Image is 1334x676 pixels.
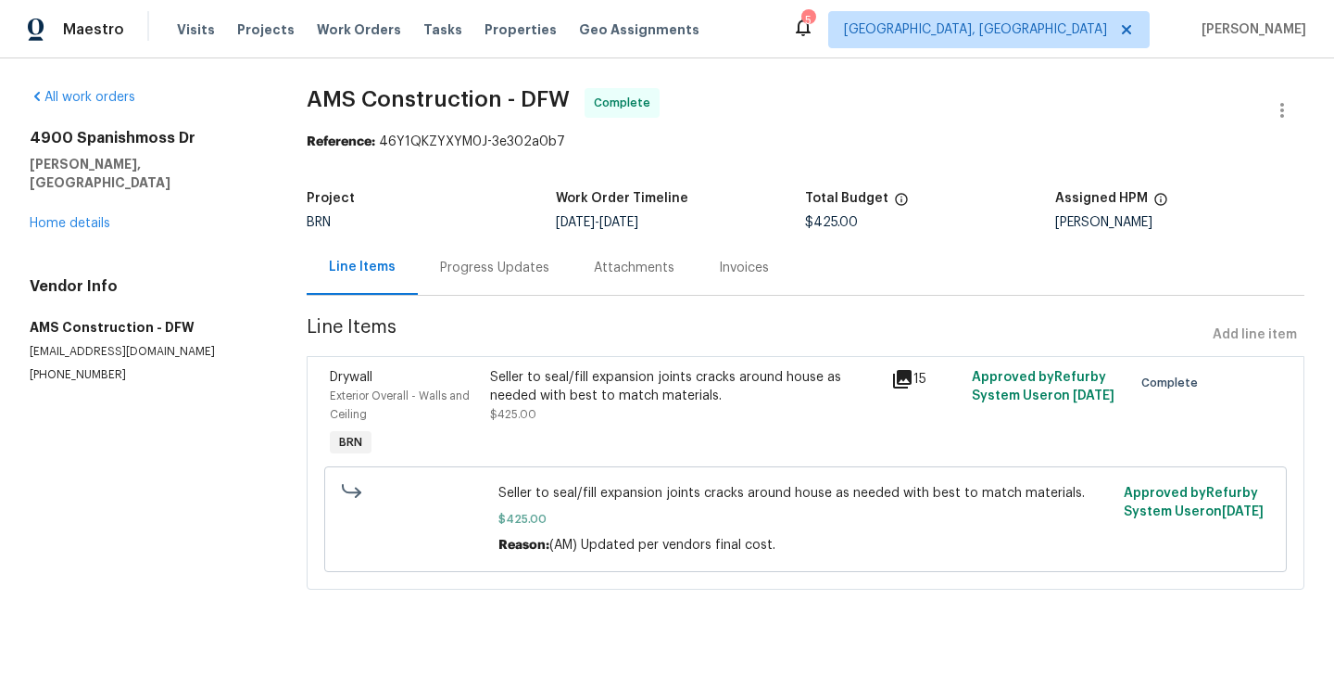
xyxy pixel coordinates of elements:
[599,216,638,229] span: [DATE]
[579,20,699,39] span: Geo Assignments
[30,344,262,360] p: [EMAIL_ADDRESS][DOMAIN_NAME]
[556,216,638,229] span: -
[972,371,1114,402] span: Approved by Refurby System User on
[30,318,262,337] h5: AMS Construction - DFW
[307,192,355,205] h5: Project
[1055,192,1148,205] h5: Assigned HPM
[307,133,1304,151] div: 46Y1QKZYXYM0J-3e302a0b7
[485,20,557,39] span: Properties
[440,259,549,277] div: Progress Updates
[1055,216,1304,229] div: [PERSON_NAME]
[556,192,688,205] h5: Work Order Timeline
[1153,192,1168,216] span: The hpm assigned to this work order.
[805,216,858,229] span: $425.00
[30,367,262,383] p: [PHONE_NUMBER]
[332,433,370,452] span: BRN
[498,539,549,552] span: Reason:
[1194,20,1306,39] span: [PERSON_NAME]
[63,20,124,39] span: Maestro
[30,277,262,296] h4: Vendor Info
[805,192,888,205] h5: Total Budget
[1141,374,1205,392] span: Complete
[490,409,536,420] span: $425.00
[844,20,1107,39] span: [GEOGRAPHIC_DATA], [GEOGRAPHIC_DATA]
[237,20,295,39] span: Projects
[894,192,909,216] span: The total cost of line items that have been proposed by Opendoor. This sum includes line items th...
[30,155,262,192] h5: [PERSON_NAME], [GEOGRAPHIC_DATA]
[423,23,462,36] span: Tasks
[307,216,331,229] span: BRN
[594,259,674,277] div: Attachments
[307,318,1205,352] span: Line Items
[891,368,961,390] div: 15
[594,94,658,112] span: Complete
[330,371,372,384] span: Drywall
[719,259,769,277] div: Invoices
[1073,389,1114,402] span: [DATE]
[30,129,262,147] h2: 4900 Spanishmoss Dr
[330,390,470,420] span: Exterior Overall - Walls and Ceiling
[307,88,570,110] span: AMS Construction - DFW
[549,539,775,552] span: (AM) Updated per vendors final cost.
[317,20,401,39] span: Work Orders
[329,258,396,276] div: Line Items
[490,368,880,405] div: Seller to seal/fill expansion joints cracks around house as needed with best to match materials.
[498,510,1114,529] span: $425.00
[1222,505,1264,518] span: [DATE]
[177,20,215,39] span: Visits
[307,135,375,148] b: Reference:
[801,11,814,30] div: 5
[30,91,135,104] a: All work orders
[556,216,595,229] span: [DATE]
[1124,487,1264,518] span: Approved by Refurby System User on
[30,217,110,230] a: Home details
[498,484,1114,503] span: Seller to seal/fill expansion joints cracks around house as needed with best to match materials.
